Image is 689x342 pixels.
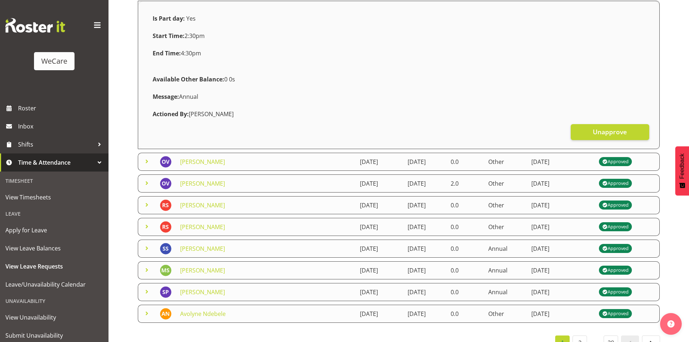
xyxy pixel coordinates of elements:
[446,174,484,193] td: 2.0
[484,196,527,214] td: Other
[180,158,225,166] a: [PERSON_NAME]
[153,110,189,118] strong: Actioned By:
[602,157,628,166] div: Approved
[403,218,446,236] td: [DATE]
[675,146,689,195] button: Feedback - Show survey
[602,244,628,253] div: Approved
[5,261,103,272] span: View Leave Requests
[5,225,103,236] span: Apply for Leave
[602,309,628,318] div: Approved
[593,127,627,136] span: Unapprove
[180,201,225,209] a: [PERSON_NAME]
[403,283,446,301] td: [DATE]
[5,279,103,290] span: Leave/Unavailability Calendar
[18,103,105,114] span: Roster
[153,75,224,83] strong: Available Other Balance:
[186,14,196,22] span: Yes
[484,240,527,258] td: Annual
[602,179,628,188] div: Approved
[356,218,404,236] td: [DATE]
[356,153,404,171] td: [DATE]
[160,308,171,320] img: avolyne-ndebele11853.jpg
[403,196,446,214] td: [DATE]
[356,261,404,279] td: [DATE]
[160,265,171,276] img: mehreen-sardar10472.jpg
[484,305,527,323] td: Other
[18,139,94,150] span: Shifts
[602,201,628,210] div: Approved
[484,174,527,193] td: Other
[527,153,595,171] td: [DATE]
[484,283,527,301] td: Annual
[18,157,94,168] span: Time & Attendance
[148,88,649,105] div: Annual
[446,240,484,258] td: 0.0
[5,18,65,33] img: Rosterit website logo
[160,178,171,189] img: olive-vermazen11854.jpg
[527,196,595,214] td: [DATE]
[527,174,595,193] td: [DATE]
[356,174,404,193] td: [DATE]
[484,153,527,171] td: Other
[2,294,107,308] div: Unavailability
[2,239,107,257] a: View Leave Balances
[153,32,184,40] strong: Start Time:
[2,275,107,294] a: Leave/Unavailability Calendar
[2,308,107,326] a: View Unavailability
[446,305,484,323] td: 0.0
[41,56,67,67] div: WeCare
[2,188,107,206] a: View Timesheets
[403,305,446,323] td: [DATE]
[2,221,107,239] a: Apply for Leave
[180,245,225,253] a: [PERSON_NAME]
[403,261,446,279] td: [DATE]
[527,305,595,323] td: [DATE]
[446,218,484,236] td: 0.0
[153,49,201,57] span: 4:30pm
[18,121,105,132] span: Inbox
[148,105,649,123] div: [PERSON_NAME]
[446,153,484,171] td: 0.0
[527,218,595,236] td: [DATE]
[527,261,595,279] td: [DATE]
[484,261,527,279] td: Annual
[160,286,171,298] img: sabnam-pun11077.jpg
[403,174,446,193] td: [DATE]
[679,153,685,179] span: Feedback
[527,283,595,301] td: [DATE]
[148,71,649,88] div: 0 0s
[180,266,225,274] a: [PERSON_NAME]
[2,206,107,221] div: Leave
[484,218,527,236] td: Other
[153,49,181,57] strong: End Time:
[667,320,675,328] img: help-xxl-2.png
[356,305,404,323] td: [DATE]
[5,243,103,254] span: View Leave Balances
[160,221,171,233] img: rhianne-sharples11255.jpg
[180,310,226,318] a: Avolyne Ndebele
[180,223,225,231] a: [PERSON_NAME]
[160,243,171,254] img: savita-savita11083.jpg
[356,283,404,301] td: [DATE]
[180,288,225,296] a: [PERSON_NAME]
[5,192,103,203] span: View Timesheets
[602,223,628,231] div: Approved
[602,288,628,296] div: Approved
[2,173,107,188] div: Timesheet
[160,199,171,211] img: rhianne-sharples11255.jpg
[153,14,185,22] strong: Is Part day:
[527,240,595,258] td: [DATE]
[153,93,179,101] strong: Message:
[5,312,103,323] span: View Unavailability
[403,240,446,258] td: [DATE]
[446,283,484,301] td: 0.0
[356,196,404,214] td: [DATE]
[153,32,205,40] span: 2:30pm
[571,124,649,140] button: Unapprove
[2,257,107,275] a: View Leave Requests
[180,180,225,187] a: [PERSON_NAME]
[160,156,171,168] img: olive-vermazen11854.jpg
[403,153,446,171] td: [DATE]
[446,196,484,214] td: 0.0
[602,266,628,275] div: Approved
